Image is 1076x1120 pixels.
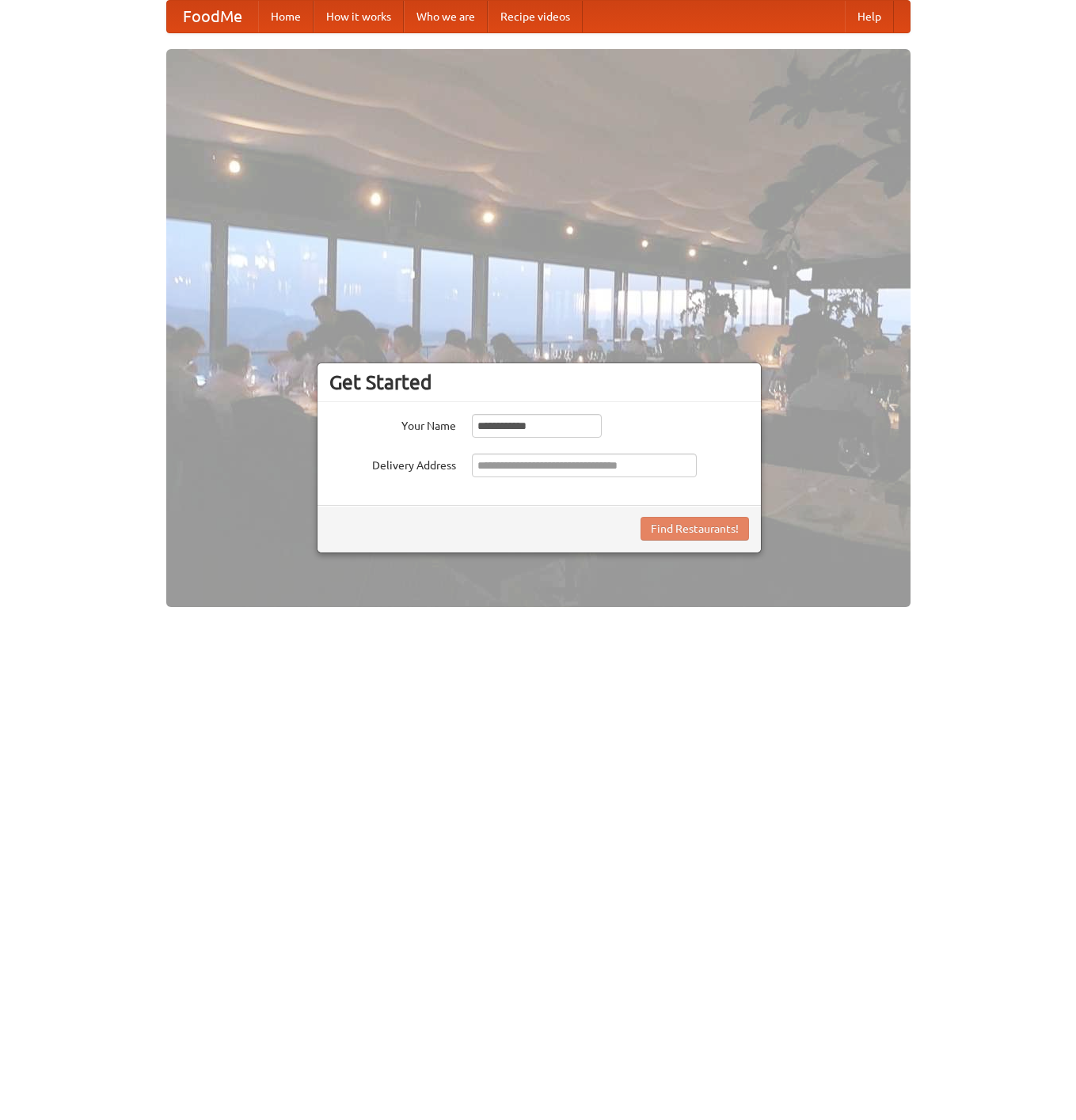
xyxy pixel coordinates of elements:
[488,1,583,32] a: Recipe videos
[329,414,456,434] label: Your Name
[167,1,258,32] a: FoodMe
[404,1,488,32] a: Who we are
[258,1,314,32] a: Home
[641,517,749,541] button: Find Restaurants!
[314,1,404,32] a: How it works
[329,454,456,473] label: Delivery Address
[845,1,894,32] a: Help
[329,370,749,394] h3: Get Started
